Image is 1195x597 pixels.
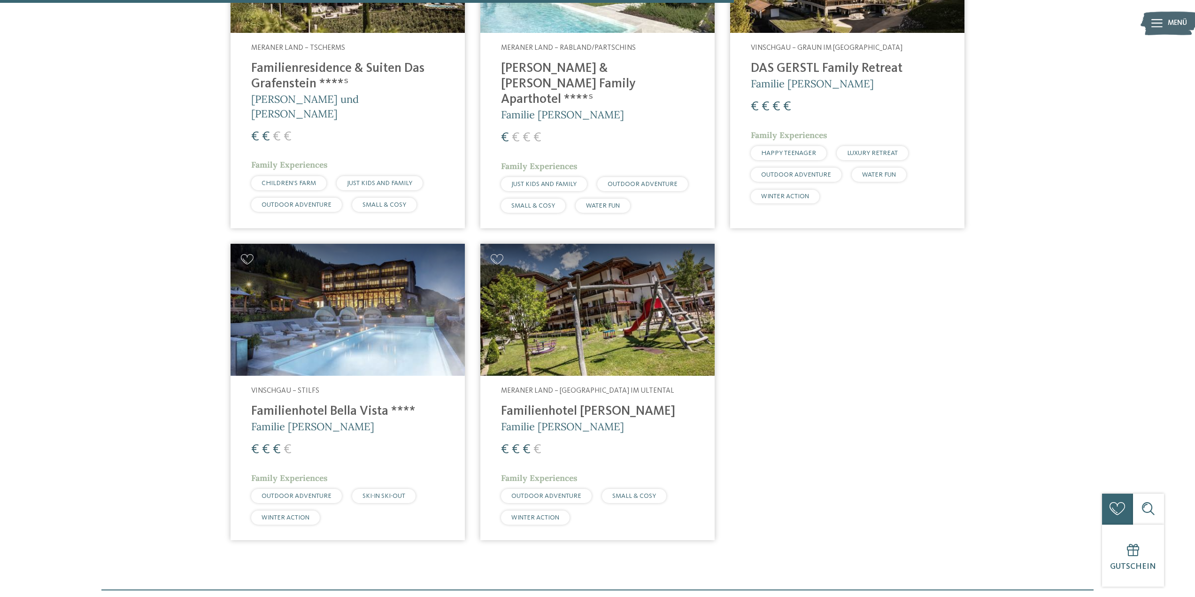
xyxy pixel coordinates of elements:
span: OUTDOOR ADVENTURE [608,181,678,187]
span: € [251,130,259,144]
span: SMALL & COSY [362,202,406,208]
span: € [273,130,281,144]
span: € [262,130,270,144]
span: OUTDOOR ADVENTURE [761,171,831,178]
span: € [512,443,520,457]
span: € [251,443,259,457]
span: € [262,443,270,457]
span: € [273,443,281,457]
span: Meraner Land – [GEOGRAPHIC_DATA] im Ultental [501,387,674,395]
span: € [762,100,770,114]
span: € [284,443,292,457]
span: Family Experiences [251,473,328,483]
span: € [533,131,541,145]
span: € [501,443,509,457]
span: WINTER ACTION [262,514,309,521]
span: WATER FUN [586,202,620,209]
a: Familienhotels gesucht? Hier findet ihr die besten! Vinschgau – Stilfs Familienhotel Bella Vista ... [231,244,465,540]
span: € [523,443,531,457]
span: WINTER ACTION [761,193,809,200]
span: Family Experiences [251,159,328,170]
h4: Familienhotel Bella Vista **** [251,404,444,419]
span: Family Experiences [751,130,827,140]
span: € [284,130,292,144]
span: JUST KIDS AND FAMILY [511,181,577,187]
span: OUTDOOR ADVENTURE [262,493,332,499]
a: Familienhotels gesucht? Hier findet ihr die besten! Meraner Land – [GEOGRAPHIC_DATA] im Ultental ... [480,244,715,540]
span: Familie [PERSON_NAME] [501,108,624,121]
span: JUST KIDS AND FAMILY [347,180,412,186]
span: Familie [PERSON_NAME] [751,77,874,90]
span: WINTER ACTION [511,514,559,521]
span: WATER FUN [862,171,896,178]
span: € [783,100,791,114]
img: Familienhotels gesucht? Hier findet ihr die besten! [480,244,715,376]
span: Vinschgau – Graun im [GEOGRAPHIC_DATA] [751,44,902,52]
span: Familie [PERSON_NAME] [251,420,374,433]
span: € [533,443,541,457]
span: HAPPY TEENAGER [761,150,816,156]
span: Vinschgau – Stilfs [251,387,319,395]
span: CHILDREN’S FARM [262,180,316,186]
a: Gutschein [1102,525,1164,587]
span: Meraner Land – Tscherms [251,44,345,52]
span: Familie [PERSON_NAME] [501,420,624,433]
h4: DAS GERSTL Family Retreat [751,61,944,77]
span: Family Experiences [501,473,578,483]
span: € [523,131,531,145]
span: € [772,100,780,114]
h4: Familienhotel [PERSON_NAME] [501,404,694,419]
span: Meraner Land – Rabland/Partschins [501,44,636,52]
span: Gutschein [1110,563,1156,571]
span: Family Experiences [501,161,578,171]
span: LUXURY RETREAT [847,150,898,156]
span: SMALL & COSY [612,493,656,499]
span: [PERSON_NAME] und [PERSON_NAME] [251,93,359,120]
h4: Familienresidence & Suiten Das Grafenstein ****ˢ [251,61,444,92]
span: SMALL & COSY [511,202,555,209]
span: € [501,131,509,145]
span: OUTDOOR ADVENTURE [511,493,581,499]
h4: [PERSON_NAME] & [PERSON_NAME] Family Aparthotel ****ˢ [501,61,694,108]
span: € [512,131,520,145]
img: Familienhotels gesucht? Hier findet ihr die besten! [231,244,465,376]
span: OUTDOOR ADVENTURE [262,202,332,208]
span: SKI-IN SKI-OUT [362,493,405,499]
span: € [751,100,759,114]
